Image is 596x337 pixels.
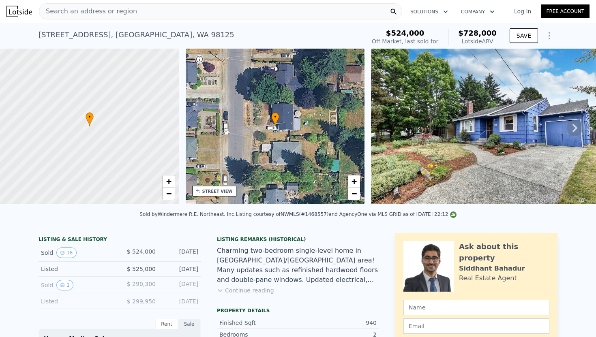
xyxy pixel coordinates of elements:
div: STREET VIEW [202,188,233,194]
span: $728,000 [458,29,497,37]
div: Property details [217,307,379,314]
span: $ 524,000 [127,248,156,255]
button: Show Options [541,28,557,44]
div: [STREET_ADDRESS] , [GEOGRAPHIC_DATA] , WA 98125 [39,29,234,41]
a: Zoom in [163,175,175,188]
div: Sold [41,280,113,290]
input: Email [403,318,549,334]
button: Company [455,4,501,19]
span: − [352,188,357,198]
button: View historical data [56,247,76,258]
div: Sold [41,247,113,258]
button: SAVE [510,28,538,43]
div: Sale [178,319,201,329]
div: LISTING & SALE HISTORY [39,236,201,244]
div: Listed [41,297,113,305]
div: Listing Remarks (Historical) [217,236,379,243]
span: $524,000 [386,29,424,37]
span: + [352,176,357,186]
div: • [271,112,279,126]
a: Zoom in [348,175,360,188]
div: Listing courtesy of NWMLS (#1468557) and AgencyOne via MLS GRID as of [DATE] 22:12 [236,211,456,217]
div: Rent [155,319,178,329]
div: Listed [41,265,113,273]
img: Lotside [6,6,32,17]
span: − [166,188,171,198]
div: Ask about this property [459,241,549,264]
div: Real Estate Agent [459,273,517,283]
div: [DATE] [162,247,198,258]
a: Log In [504,7,541,15]
div: Off Market, last sold for [372,37,438,45]
div: [DATE] [162,297,198,305]
div: Finished Sqft [219,319,298,327]
div: Lotside ARV [458,37,497,45]
a: Zoom out [163,188,175,200]
div: • [86,112,94,126]
button: Solutions [404,4,455,19]
div: 940 [298,319,377,327]
span: $ 290,300 [127,281,156,287]
span: • [86,113,94,121]
span: $ 525,000 [127,266,156,272]
span: Search an address or region [39,6,137,16]
button: Continue reading [217,286,274,294]
button: View historical data [56,280,73,290]
span: • [271,113,279,121]
input: Name [403,300,549,315]
div: Charming two-bedroom single-level home in [GEOGRAPHIC_DATA]/[GEOGRAPHIC_DATA] area! Many updates ... [217,246,379,285]
span: + [166,176,171,186]
div: [DATE] [162,280,198,290]
span: $ 299,950 [127,298,156,305]
a: Zoom out [348,188,360,200]
div: Sold by Windermere R.E. Northeast, Inc . [139,211,236,217]
a: Free Account [541,4,590,18]
img: NWMLS Logo [450,211,457,218]
div: Siddhant Bahadur [459,264,525,273]
div: [DATE] [162,265,198,273]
